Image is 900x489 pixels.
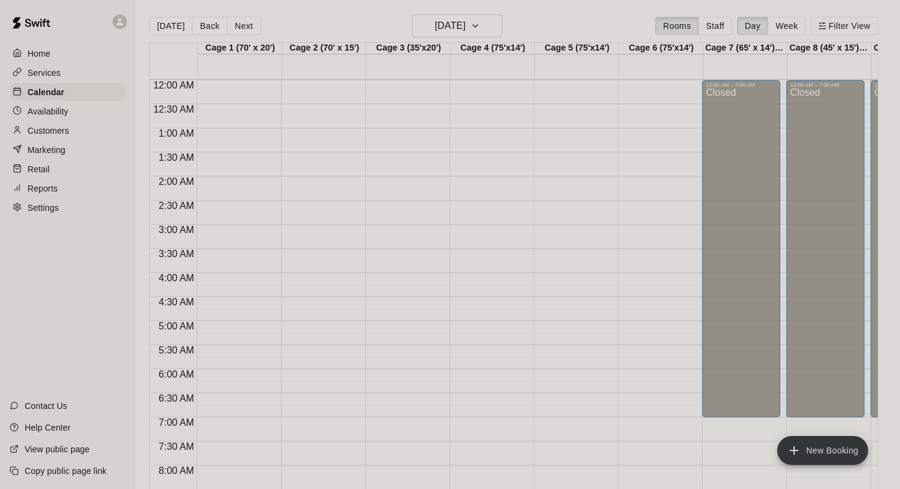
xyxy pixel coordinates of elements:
[156,466,197,476] span: 8:00 AM
[227,17,260,35] button: Next
[192,17,227,35] button: Back
[156,441,197,452] span: 7:30 AM
[451,43,535,54] div: Cage 4 (75'x14')
[703,43,787,54] div: Cage 7 (65' x 14') @ Mashlab Leander
[28,182,58,195] p: Reports
[156,345,197,355] span: 5:30 AM
[150,80,197,90] span: 12:00 AM
[810,17,878,35] button: Filter View
[156,201,197,211] span: 2:30 AM
[698,17,733,35] button: Staff
[156,417,197,428] span: 7:00 AM
[10,141,126,159] a: Marketing
[156,225,197,235] span: 3:00 AM
[156,321,197,331] span: 5:00 AM
[790,82,861,88] div: 12:00 AM – 7:00 AM
[150,104,197,114] span: 12:30 AM
[156,249,197,259] span: 3:30 AM
[787,43,872,54] div: Cage 8 (45' x 15') @ Mashlab Leander
[28,144,66,156] p: Marketing
[156,273,197,283] span: 4:00 AM
[156,369,197,379] span: 6:00 AM
[28,48,51,60] p: Home
[156,176,197,187] span: 2:00 AM
[28,202,59,214] p: Settings
[28,163,50,175] p: Retail
[655,17,698,35] button: Rooms
[25,443,90,455] p: View public page
[366,43,451,54] div: Cage 3 (35'x20')
[10,45,126,63] a: Home
[10,199,126,217] a: Settings
[149,17,193,35] button: [DATE]
[10,102,126,120] a: Availability
[156,297,197,307] span: 4:30 AM
[706,82,777,88] div: 12:00 AM – 7:00 AM
[28,125,69,137] p: Customers
[619,43,703,54] div: Cage 6 (75'x14')
[25,465,106,477] p: Copy public page link
[10,179,126,198] a: Reports
[198,43,282,54] div: Cage 1 (70' x 20')
[790,88,861,422] div: Closed
[412,14,502,37] button: [DATE]
[435,17,466,34] h6: [DATE]
[786,80,865,417] div: 12:00 AM – 7:00 AM: Closed
[10,64,126,82] a: Services
[535,43,619,54] div: Cage 5 (75'x14')
[156,128,197,139] span: 1:00 AM
[156,393,197,403] span: 6:30 AM
[28,67,61,79] p: Services
[282,43,366,54] div: Cage 2 (70' x 15')
[702,80,780,417] div: 12:00 AM – 7:00 AM: Closed
[10,122,126,140] a: Customers
[706,88,777,422] div: Closed
[156,152,197,163] span: 1:30 AM
[10,83,126,101] a: Calendar
[777,436,868,465] button: add
[28,105,69,117] p: Availability
[10,160,126,178] a: Retail
[25,400,67,412] p: Contact Us
[768,17,806,35] button: Week
[28,86,64,98] p: Calendar
[737,17,768,35] button: Day
[25,422,70,434] p: Help Center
